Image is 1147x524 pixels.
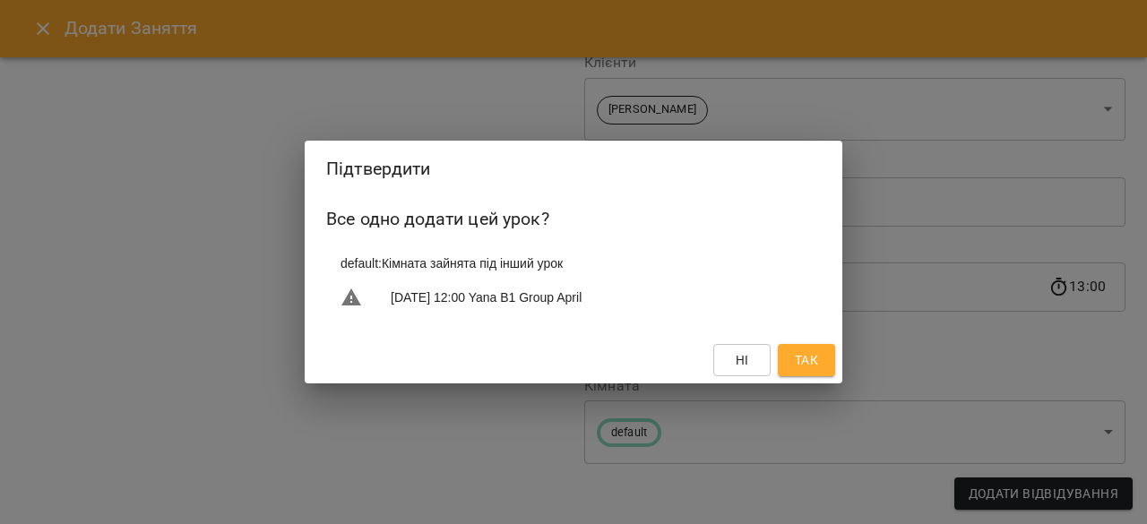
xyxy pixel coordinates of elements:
[326,279,821,315] li: [DATE] 12:00 Yana B1 Group April
[795,349,818,371] span: Так
[778,344,835,376] button: Так
[736,349,749,371] span: Ні
[713,344,771,376] button: Ні
[326,155,821,183] h2: Підтвердити
[326,205,821,233] h6: Все одно додати цей урок?
[326,247,821,279] li: default : Кімната зайнята під інший урок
